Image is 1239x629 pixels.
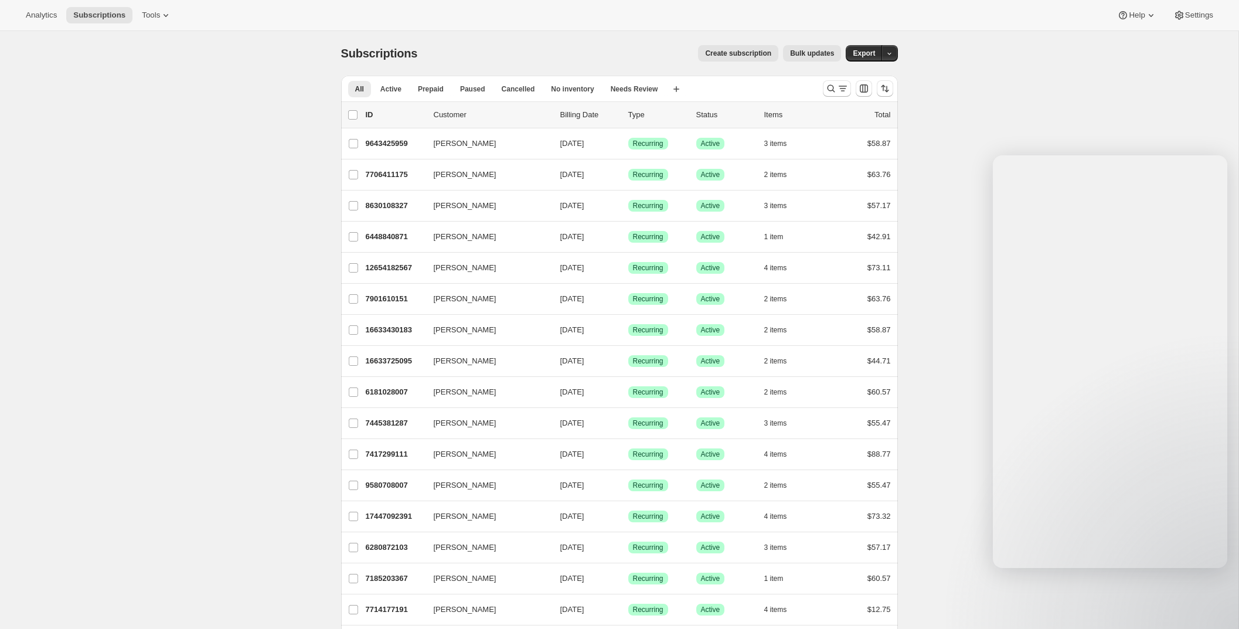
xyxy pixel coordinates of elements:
[867,481,891,489] span: $55.47
[633,512,663,521] span: Recurring
[366,324,424,336] p: 16633430183
[764,198,800,214] button: 3 items
[867,356,891,365] span: $44.71
[366,539,891,556] div: 6280872103[PERSON_NAME][DATE]SuccessRecurringSuccessActive3 items$57.17
[427,507,544,526] button: [PERSON_NAME]
[701,512,720,521] span: Active
[701,574,720,583] span: Active
[764,446,800,463] button: 4 items
[764,450,787,459] span: 4 items
[701,325,720,335] span: Active
[427,445,544,464] button: [PERSON_NAME]
[701,232,720,242] span: Active
[867,294,891,303] span: $63.76
[366,166,891,183] div: 7706411175[PERSON_NAME][DATE]SuccessRecurringSuccessActive2 items$63.76
[366,231,424,243] p: 6448840871
[701,481,720,490] span: Active
[366,542,424,553] p: 6280872103
[366,109,424,121] p: ID
[764,109,823,121] div: Items
[427,352,544,370] button: [PERSON_NAME]
[560,574,584,583] span: [DATE]
[764,539,800,556] button: 3 items
[701,419,720,428] span: Active
[418,84,444,94] span: Prepaid
[427,383,544,402] button: [PERSON_NAME]
[434,231,496,243] span: [PERSON_NAME]
[764,201,787,210] span: 3 items
[560,294,584,303] span: [DATE]
[427,538,544,557] button: [PERSON_NAME]
[701,170,720,179] span: Active
[611,84,658,94] span: Needs Review
[628,109,687,121] div: Type
[560,387,584,396] span: [DATE]
[1166,7,1220,23] button: Settings
[867,325,891,334] span: $58.87
[764,574,784,583] span: 1 item
[667,81,686,97] button: Create new view
[874,109,890,121] p: Total
[427,259,544,277] button: [PERSON_NAME]
[764,263,787,273] span: 4 items
[427,414,544,433] button: [PERSON_NAME]
[366,604,424,616] p: 7714177191
[366,573,424,584] p: 7185203367
[823,80,851,97] button: Search and filter results
[366,570,891,587] div: 7185203367[PERSON_NAME][DATE]SuccessRecurringSuccessActive1 item$60.57
[560,481,584,489] span: [DATE]
[427,227,544,246] button: [PERSON_NAME]
[366,384,891,400] div: 6181028007[PERSON_NAME][DATE]SuccessRecurringSuccessActive2 items$60.57
[701,294,720,304] span: Active
[366,477,891,494] div: 9580708007[PERSON_NAME][DATE]SuccessRecurringSuccessActive2 items$55.47
[1129,11,1145,20] span: Help
[434,293,496,305] span: [PERSON_NAME]
[867,543,891,552] span: $57.17
[856,80,872,97] button: Customize table column order and visibility
[427,321,544,339] button: [PERSON_NAME]
[434,573,496,584] span: [PERSON_NAME]
[633,263,663,273] span: Recurring
[366,417,424,429] p: 7445381287
[366,291,891,307] div: 7901610151[PERSON_NAME][DATE]SuccessRecurringSuccessActive2 items$63.76
[764,384,800,400] button: 2 items
[701,263,720,273] span: Active
[1199,577,1227,606] iframe: Intercom live chat
[142,11,160,20] span: Tools
[633,356,663,366] span: Recurring
[366,355,424,367] p: 16633725095
[427,476,544,495] button: [PERSON_NAME]
[434,417,496,429] span: [PERSON_NAME]
[366,135,891,152] div: 9643425959[PERSON_NAME][DATE]SuccessRecurringSuccessActive3 items$58.87
[434,324,496,336] span: [PERSON_NAME]
[355,84,364,94] span: All
[66,7,132,23] button: Subscriptions
[560,263,584,272] span: [DATE]
[434,511,496,522] span: [PERSON_NAME]
[1185,11,1213,20] span: Settings
[764,260,800,276] button: 4 items
[366,260,891,276] div: 12654182567[PERSON_NAME][DATE]SuccessRecurringSuccessActive4 items$73.11
[633,325,663,335] span: Recurring
[434,138,496,149] span: [PERSON_NAME]
[366,109,891,121] div: IDCustomerBilling DateTypeStatusItemsTotal
[853,49,875,58] span: Export
[1110,7,1163,23] button: Help
[434,262,496,274] span: [PERSON_NAME]
[790,49,834,58] span: Bulk updates
[764,322,800,338] button: 2 items
[366,415,891,431] div: 7445381287[PERSON_NAME][DATE]SuccessRecurringSuccessActive3 items$55.47
[434,542,496,553] span: [PERSON_NAME]
[701,201,720,210] span: Active
[427,196,544,215] button: [PERSON_NAME]
[867,387,891,396] span: $60.57
[993,155,1227,568] iframe: Intercom live chat
[427,165,544,184] button: [PERSON_NAME]
[764,291,800,307] button: 2 items
[427,569,544,588] button: [PERSON_NAME]
[633,387,663,397] span: Recurring
[701,356,720,366] span: Active
[764,605,787,614] span: 4 items
[764,229,796,245] button: 1 item
[764,481,787,490] span: 2 items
